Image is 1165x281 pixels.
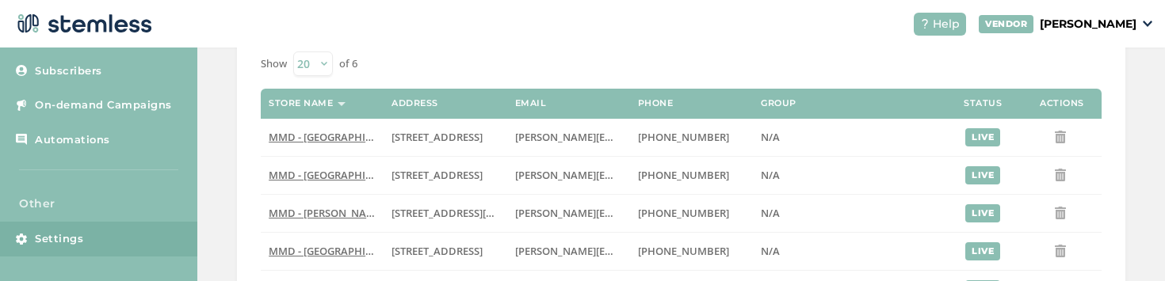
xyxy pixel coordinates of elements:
[638,245,745,258] label: (818) 439-8484
[933,16,960,32] span: Help
[638,169,745,182] label: (818) 439-8484
[515,168,769,182] span: [PERSON_NAME][EMAIL_ADDRESS][DOMAIN_NAME]
[920,19,930,28] img: icon-help-white-03924b79.svg
[965,128,1000,146] div: live
[35,231,83,247] span: Settings
[392,206,537,220] span: [STREET_ADDRESS][US_STATE]
[638,168,729,182] span: [PHONE_NUMBER]
[515,98,547,108] label: Email
[269,206,384,220] span: MMD - [PERSON_NAME]
[269,98,333,108] label: Store name
[638,98,674,108] label: Phone
[965,204,1000,222] div: live
[392,207,498,220] label: 13356 Washington Boulevard
[761,245,935,258] label: N/A
[638,244,729,258] span: [PHONE_NUMBER]
[392,245,498,258] label: 4720 Vineland Avenue
[515,207,622,220] label: ilana.d@mmdshops.com
[638,131,745,144] label: (818) 439-8484
[1086,205,1165,281] iframe: Chat Widget
[392,98,438,108] label: Address
[515,130,769,144] span: [PERSON_NAME][EMAIL_ADDRESS][DOMAIN_NAME]
[965,242,1000,260] div: live
[338,102,346,106] img: icon-sort-1e1d7615.svg
[392,131,498,144] label: 655 Newark Avenue
[392,130,483,144] span: [STREET_ADDRESS]
[515,244,769,258] span: [PERSON_NAME][EMAIL_ADDRESS][DOMAIN_NAME]
[964,98,1002,108] label: Status
[392,169,498,182] label: 1515 North Cahuenga Boulevard
[761,131,935,144] label: N/A
[269,130,407,144] span: MMD - [GEOGRAPHIC_DATA]
[261,56,287,72] label: Show
[269,207,376,220] label: MMD - Marina Del Rey
[269,169,376,182] label: MMD - Hollywood
[1040,16,1136,32] p: [PERSON_NAME]
[392,244,483,258] span: [STREET_ADDRESS]
[1022,89,1102,119] th: Actions
[638,130,729,144] span: [PHONE_NUMBER]
[1143,21,1152,27] img: icon_down-arrow-small-66adaf34.svg
[35,63,102,79] span: Subscribers
[965,166,1000,184] div: live
[638,206,729,220] span: [PHONE_NUMBER]
[13,8,152,40] img: logo-dark-0685b13c.svg
[392,168,483,182] span: [STREET_ADDRESS]
[515,245,622,258] label: ilana.d@mmdshops.com
[761,98,796,108] label: Group
[638,207,745,220] label: (818) 439-8484
[515,169,622,182] label: ilana.d@mmdshops.com
[515,206,769,220] span: [PERSON_NAME][EMAIL_ADDRESS][DOMAIN_NAME]
[35,97,172,113] span: On-demand Campaigns
[269,168,407,182] span: MMD - [GEOGRAPHIC_DATA]
[269,131,376,144] label: MMD - Jersey City
[761,207,935,220] label: N/A
[761,169,935,182] label: N/A
[339,56,357,72] label: of 6
[35,132,110,148] span: Automations
[515,131,622,144] label: ilana.d@mmdshops.com
[269,245,376,258] label: MMD - North Hollywood
[979,15,1033,33] div: VENDOR
[269,244,407,258] span: MMD - [GEOGRAPHIC_DATA]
